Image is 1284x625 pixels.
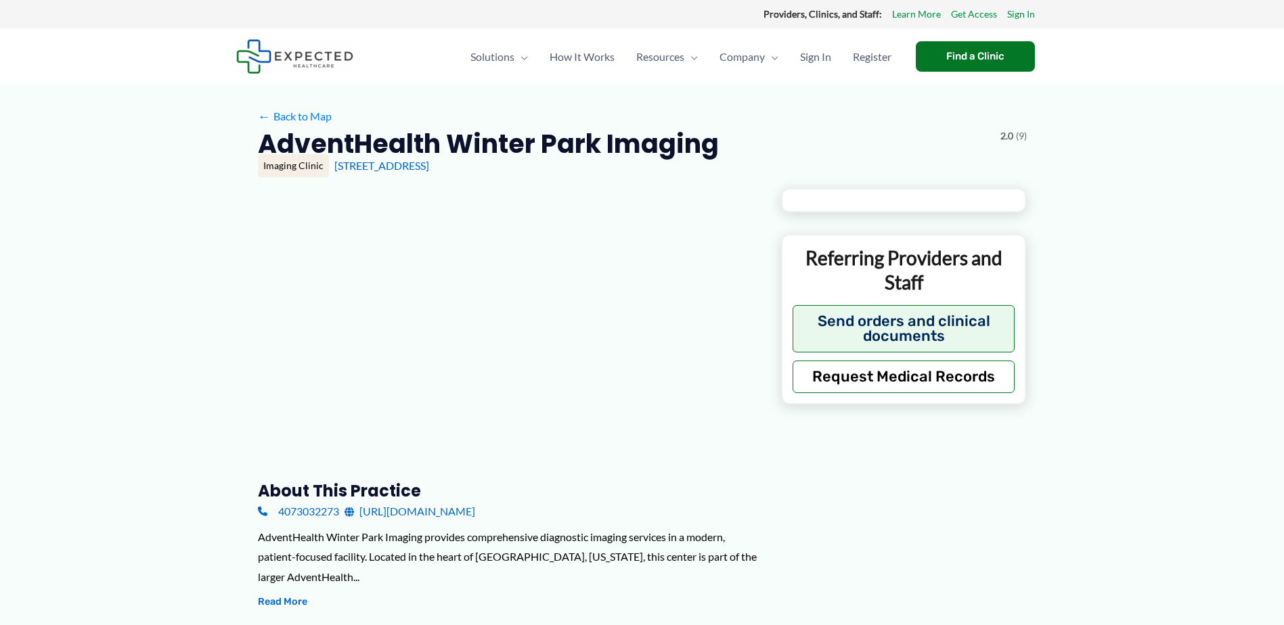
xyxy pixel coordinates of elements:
[345,501,475,522] a: [URL][DOMAIN_NAME]
[625,33,709,80] a: ResourcesMenu Toggle
[460,33,539,80] a: SolutionsMenu Toggle
[258,480,759,501] h3: About this practice
[793,361,1015,393] button: Request Medical Records
[789,33,842,80] a: Sign In
[684,33,698,80] span: Menu Toggle
[853,33,891,80] span: Register
[765,33,778,80] span: Menu Toggle
[842,33,902,80] a: Register
[636,33,684,80] span: Resources
[1000,127,1013,145] span: 2.0
[550,33,615,80] span: How It Works
[258,127,719,160] h2: AdventHealth Winter Park Imaging
[258,110,271,122] span: ←
[460,33,902,80] nav: Primary Site Navigation
[334,159,429,172] a: [STREET_ADDRESS]
[763,8,882,20] strong: Providers, Clinics, and Staff:
[539,33,625,80] a: How It Works
[514,33,528,80] span: Menu Toggle
[793,246,1015,295] p: Referring Providers and Staff
[793,305,1015,352] button: Send orders and clinical documents
[892,5,941,23] a: Learn More
[720,33,765,80] span: Company
[236,39,353,74] img: Expected Healthcare Logo - side, dark font, small
[1016,127,1027,145] span: (9)
[258,527,759,587] div: AdventHealth Winter Park Imaging provides comprehensive diagnostic imaging services in a modern, ...
[258,501,339,522] a: 4073032273
[951,5,997,23] a: Get Access
[258,106,332,126] a: ←Back to Map
[709,33,789,80] a: CompanyMenu Toggle
[258,594,307,610] button: Read More
[258,154,329,177] div: Imaging Clinic
[800,33,831,80] span: Sign In
[1007,5,1035,23] a: Sign In
[470,33,514,80] span: Solutions
[916,41,1035,72] a: Find a Clinic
